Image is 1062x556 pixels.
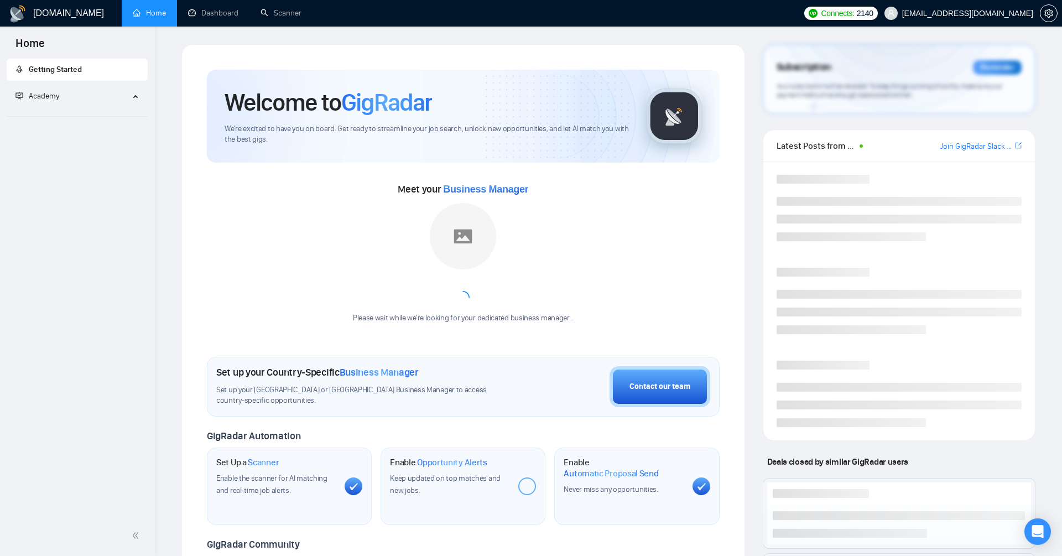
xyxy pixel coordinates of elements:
[809,9,818,18] img: upwork-logo.png
[564,468,658,479] span: Automatic Proposal Send
[225,87,432,117] h1: Welcome to
[216,457,279,468] h1: Set Up a
[456,291,470,304] span: loading
[216,366,419,378] h1: Set up your Country-Specific
[248,457,279,468] span: Scanner
[564,485,658,494] span: Never miss any opportunities.
[29,91,59,101] span: Academy
[1024,518,1051,545] div: Open Intercom Messenger
[7,112,148,119] li: Academy Homepage
[7,35,54,59] span: Home
[390,457,487,468] h1: Enable
[9,5,27,23] img: logo
[417,457,487,468] span: Opportunity Alerts
[629,381,690,393] div: Contact our team
[15,92,23,100] span: fund-projection-screen
[430,203,496,269] img: placeholder.png
[390,474,501,495] span: Keep updated on top matches and new jobs.
[346,313,580,324] div: Please wait while we're looking for your dedicated business manager...
[647,89,702,144] img: gigradar-logo.png
[7,59,148,81] li: Getting Started
[15,91,59,101] span: Academy
[216,474,327,495] span: Enable the scanner for AI matching and real-time job alerts.
[225,124,629,145] span: We're excited to have you on board. Get ready to streamline your job search, unlock new opportuni...
[1015,141,1022,151] a: export
[1015,141,1022,150] span: export
[216,385,513,406] span: Set up your [GEOGRAPHIC_DATA] or [GEOGRAPHIC_DATA] Business Manager to access country-specific op...
[777,58,831,77] span: Subscription
[857,7,873,19] span: 2140
[341,87,432,117] span: GigRadar
[973,60,1022,75] div: Reminder
[1040,4,1058,22] button: setting
[15,65,23,73] span: rocket
[940,141,1013,153] a: Join GigRadar Slack Community
[398,183,528,195] span: Meet your
[29,65,82,74] span: Getting Started
[188,8,238,18] a: dashboardDashboard
[207,538,300,550] span: GigRadar Community
[610,366,710,407] button: Contact our team
[132,530,143,541] span: double-left
[564,457,683,479] h1: Enable
[887,9,895,17] span: user
[777,82,1002,100] span: Your subscription will be renewed. To keep things running smoothly, make sure your payment method...
[261,8,301,18] a: searchScanner
[763,452,913,471] span: Deals closed by similar GigRadar users
[443,184,528,195] span: Business Manager
[777,139,857,153] span: Latest Posts from the GigRadar Community
[133,8,166,18] a: homeHome
[1040,9,1058,18] a: setting
[207,430,300,442] span: GigRadar Automation
[340,366,419,378] span: Business Manager
[821,7,854,19] span: Connects:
